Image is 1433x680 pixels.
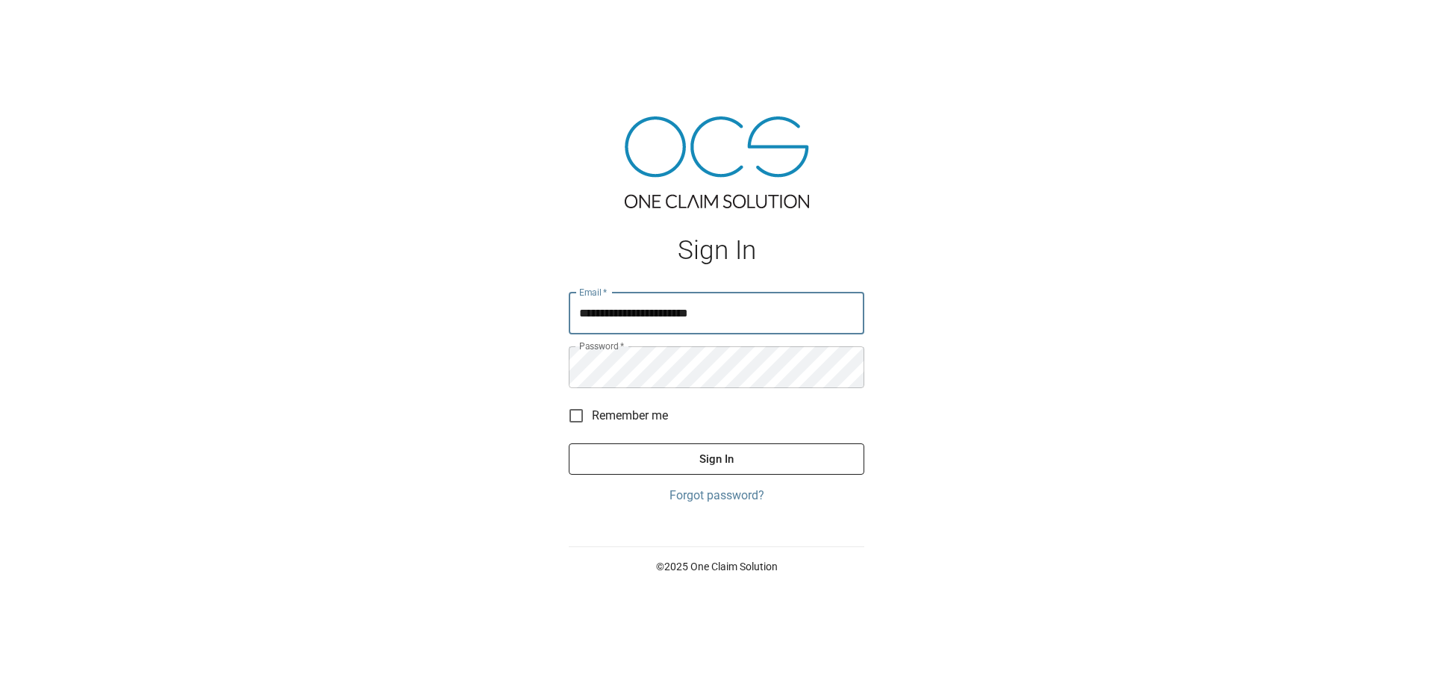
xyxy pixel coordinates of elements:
span: Remember me [592,407,668,425]
h1: Sign In [569,235,864,266]
a: Forgot password? [569,487,864,505]
label: Password [579,340,624,352]
img: ocs-logo-tra.png [625,116,809,208]
label: Email [579,286,608,299]
button: Sign In [569,443,864,475]
img: ocs-logo-white-transparent.png [18,9,78,39]
p: © 2025 One Claim Solution [569,559,864,574]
